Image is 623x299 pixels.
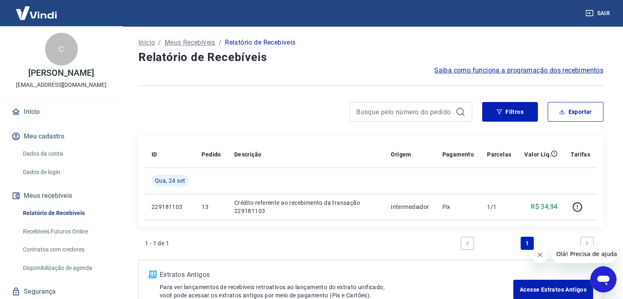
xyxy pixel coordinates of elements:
iframe: Botão para abrir a janela de mensagens [590,266,616,292]
a: Início [138,38,155,48]
img: ícone [149,271,156,278]
p: Tarifas [571,150,590,159]
span: Olá! Precisa de ajuda? [5,6,69,12]
span: Qua, 24 set [155,177,185,185]
img: Vindi [10,0,63,25]
button: Meu cadastro [10,127,113,145]
p: Pagamento [442,150,474,159]
input: Busque pelo número do pedido [356,106,452,118]
a: Saiba como funciona a programação dos recebimentos [434,66,603,75]
p: Relatório de Recebíveis [225,38,295,48]
p: / [158,38,161,48]
p: Valor Líq. [524,150,551,159]
p: 1/1 [487,203,511,211]
p: Parcelas [487,150,511,159]
a: Previous page [461,237,474,250]
div: C [45,33,78,66]
a: Next page [580,237,594,250]
p: [EMAIL_ADDRESS][DOMAIN_NAME] [16,81,106,89]
p: / [219,38,222,48]
button: Sair [584,6,613,21]
h4: Relatório de Recebíveis [138,49,603,66]
p: Origem [391,150,411,159]
p: 229181103 [152,203,188,211]
p: Descrição [234,150,262,159]
button: Exportar [548,102,603,122]
a: Meus Recebíveis [165,38,215,48]
a: Relatório de Recebíveis [20,205,113,222]
p: Crédito referente ao recebimento da transação 229181103 [234,199,378,215]
p: ID [152,150,157,159]
p: R$ 34,94 [531,202,557,212]
p: Intermediador [391,203,429,211]
p: Extratos Antigos [160,270,513,280]
p: Pedido [202,150,221,159]
a: Dados de login [20,164,113,181]
a: Contratos com credores [20,241,113,258]
p: Pix [442,203,474,211]
iframe: Mensagem da empresa [551,245,616,263]
a: Disponibilização de agenda [20,260,113,276]
iframe: Fechar mensagem [532,247,548,263]
a: Recebíveis Futuros Online [20,223,113,240]
ul: Pagination [458,233,597,253]
p: 1 - 1 de 1 [145,239,169,247]
button: Filtros [482,102,538,122]
button: Meus recebíveis [10,187,113,205]
p: 13 [202,203,221,211]
a: Início [10,103,113,121]
a: Dados da conta [20,145,113,162]
a: Page 1 is your current page [521,237,534,250]
p: [PERSON_NAME] [28,69,94,77]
